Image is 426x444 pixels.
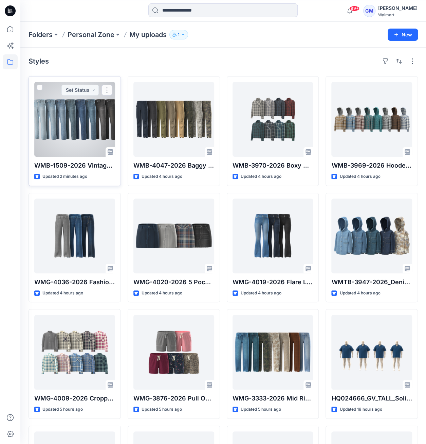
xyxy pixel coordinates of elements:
[331,277,412,287] p: WMTB-3947-2026_Denim Hooded Overshirt
[34,277,115,287] p: WMG-4036-2026 Fashion Boot Leg [PERSON_NAME]
[133,315,214,390] a: WMG-3876-2026 Pull On Short-3 Inseam
[133,161,214,170] p: WMB-4047-2026 Baggy Cargo Pant
[178,31,180,38] p: 1
[339,290,380,297] p: Updated 4 hours ago
[68,30,114,39] a: Personal Zone
[142,290,182,297] p: Updated 4 hours ago
[142,406,182,413] p: Updated 5 hours ago
[34,199,115,273] a: WMG-4036-2026 Fashion Boot Leg Jean
[34,394,115,403] p: WMG-4009-2026 Cropped Flannel Shirt
[142,173,182,180] p: Updated 4 hours ago
[133,199,214,273] a: WMG-4020-2026 5 Pocket Mini Skirt
[241,173,281,180] p: Updated 4 hours ago
[339,406,382,413] p: Updated 19 hours ago
[331,315,412,390] a: HQ024666_GV_TALL_Solid Texture Shirt
[233,394,313,403] p: WMG-3333-2026 Mid Rise Baggy Straight Pant
[331,394,412,403] p: HQ024666_GV_TALL_Solid Texture Shirt
[363,5,375,17] div: GM
[42,406,83,413] p: Updated 5 hours ago
[388,29,418,41] button: New
[233,277,313,287] p: WMG-4019-2026 Flare Leg Jean_Opt2
[133,394,214,403] p: WMG-3876-2026 Pull On Short-3 Inseam
[34,82,115,157] a: WMB-1509-2026 Vintage Straight Jean
[133,82,214,157] a: WMB-4047-2026 Baggy Cargo Pant
[42,173,87,180] p: Updated 2 minutes ago
[349,6,359,11] span: 99+
[169,30,188,39] button: 1
[233,82,313,157] a: WMB-3970-2026 Boxy Cotton Texture Flannel
[34,315,115,390] a: WMG-4009-2026 Cropped Flannel Shirt
[378,4,418,12] div: [PERSON_NAME]
[331,161,412,170] p: WMB-3969-2026 Hooded Boxy Crop Flannel
[233,161,313,170] p: WMB-3970-2026 Boxy Cotton Texture Flannel
[233,199,313,273] a: WMG-4019-2026 Flare Leg Jean_Opt2
[133,277,214,287] p: WMG-4020-2026 5 Pocket Mini Skirt
[378,12,418,17] div: Walmart
[34,161,115,170] p: WMB-1509-2026 Vintage Straight [PERSON_NAME]
[29,57,49,65] h4: Styles
[241,406,281,413] p: Updated 5 hours ago
[331,82,412,157] a: WMB-3969-2026 Hooded Boxy Crop Flannel
[42,290,83,297] p: Updated 4 hours ago
[29,30,53,39] a: Folders
[339,173,380,180] p: Updated 4 hours ago
[233,315,313,390] a: WMG-3333-2026 Mid Rise Baggy Straight Pant
[241,290,281,297] p: Updated 4 hours ago
[129,30,167,39] p: My uploads
[331,199,412,273] a: WMTB-3947-2026_Denim Hooded Overshirt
